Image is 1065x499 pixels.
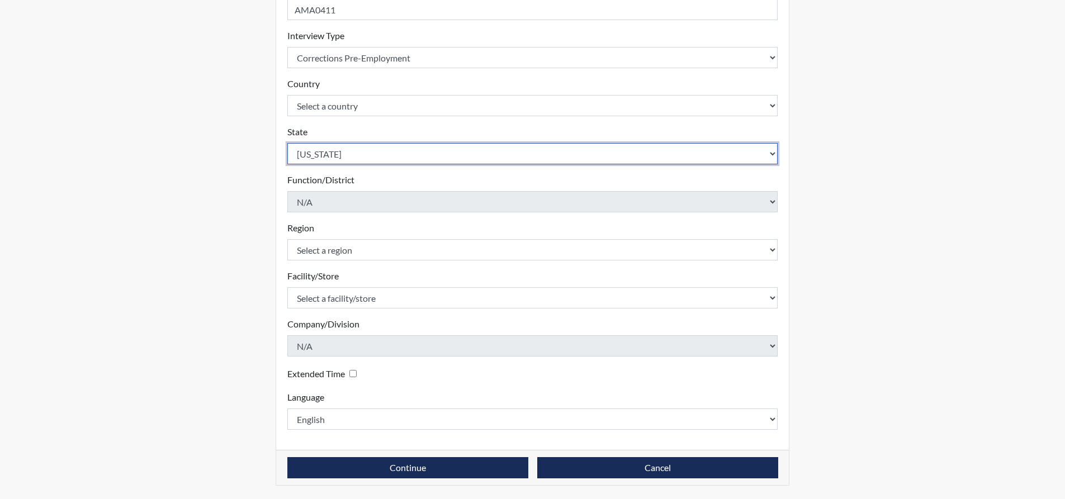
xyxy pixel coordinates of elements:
[287,77,320,91] label: Country
[537,457,778,478] button: Cancel
[287,221,314,235] label: Region
[287,317,359,331] label: Company/Division
[287,29,344,42] label: Interview Type
[287,173,354,187] label: Function/District
[287,367,345,381] label: Extended Time
[287,365,361,382] div: Checking this box will provide the interviewee with an accomodation of extra time to answer each ...
[287,125,307,139] label: State
[287,457,528,478] button: Continue
[287,269,339,283] label: Facility/Store
[287,391,324,404] label: Language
